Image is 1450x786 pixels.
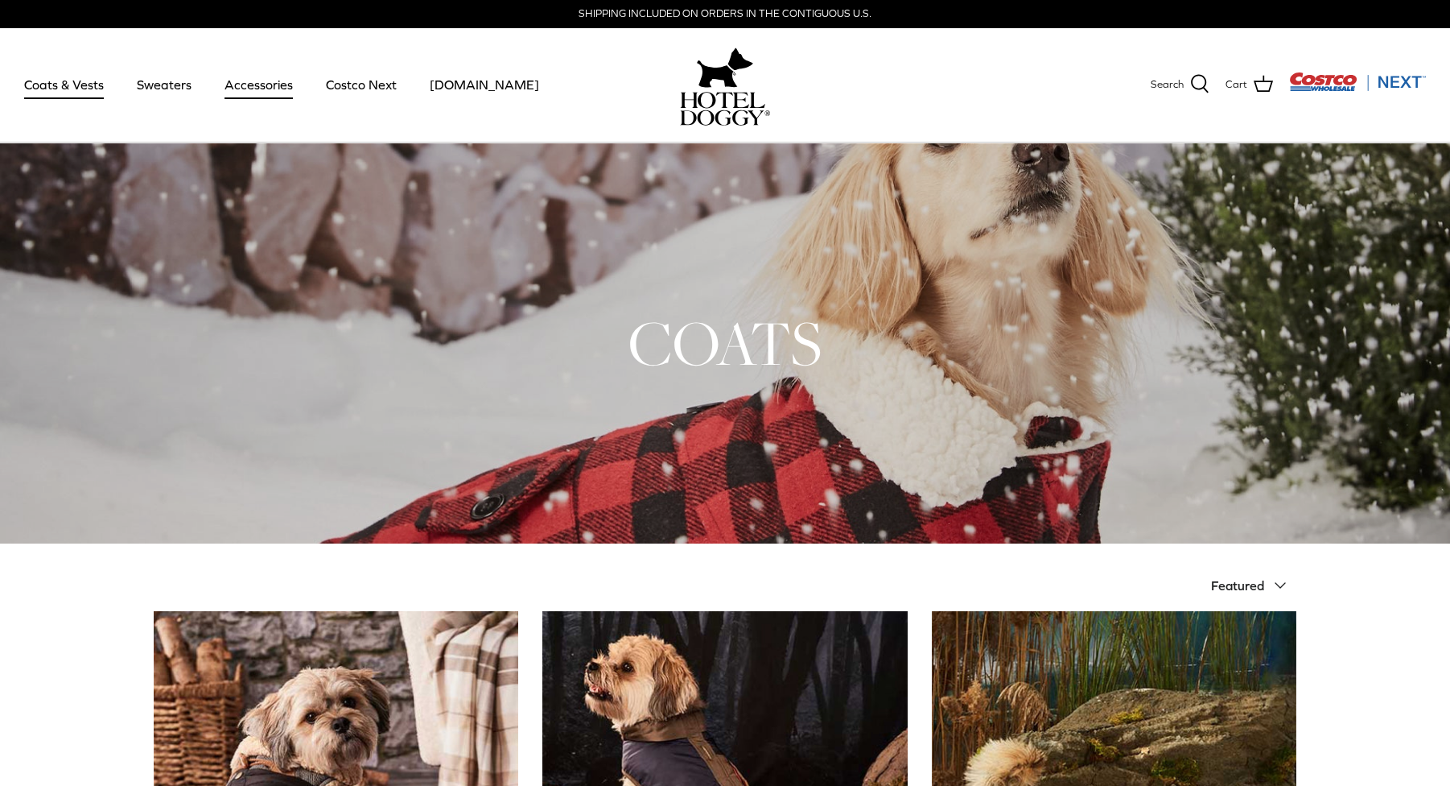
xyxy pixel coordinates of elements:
[1289,72,1426,92] img: Costco Next
[680,92,770,126] img: hoteldoggycom
[311,57,411,112] a: Costco Next
[1289,82,1426,94] a: Visit Costco Next
[697,43,753,92] img: hoteldoggy.com
[1151,74,1209,95] a: Search
[1225,74,1273,95] a: Cart
[680,43,770,126] a: hoteldoggy.com hoteldoggycom
[10,57,118,112] a: Coats & Vests
[415,57,554,112] a: [DOMAIN_NAME]
[1151,77,1184,93] span: Search
[1225,77,1247,93] span: Cart
[1211,568,1296,603] button: Featured
[1211,578,1264,593] span: Featured
[154,304,1296,383] h1: COATS
[210,57,307,112] a: Accessories
[122,57,206,112] a: Sweaters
